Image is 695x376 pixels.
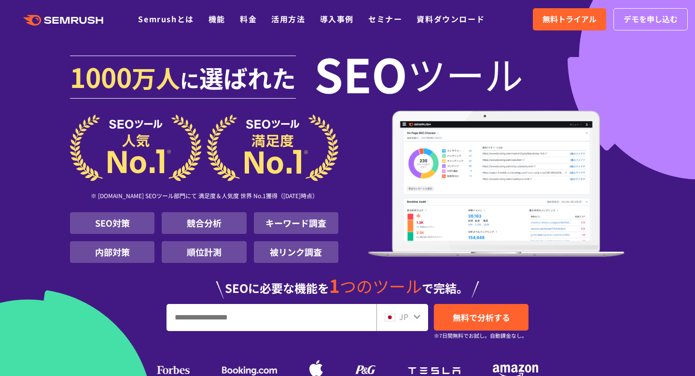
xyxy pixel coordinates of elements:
span: 無料で分析する [453,311,510,323]
input: URL、キーワードを入力してください [167,304,376,331]
span: JP [399,311,408,322]
a: セミナー [368,13,402,25]
span: で完結。 [422,279,468,296]
span: デモを申し込む [624,13,678,26]
span: ツール [407,54,523,93]
div: ※ [DOMAIN_NAME] SEOツール部門にて 満足度＆人気度 世界 No.1獲得（[DATE]時点） [70,181,338,212]
span: に [180,66,199,94]
a: 無料で分析する [434,304,528,331]
span: 1 [329,272,340,298]
li: 競合分析 [162,212,246,234]
li: 被リンク調査 [254,241,338,263]
li: SEO対策 [70,212,154,234]
span: 選ばれた [199,60,296,95]
small: ※7日間無料でお試し。自動課金なし。 [434,331,527,340]
a: 無料トライアル [533,8,606,30]
span: つのツール [340,274,422,298]
li: キーワード調査 [254,212,338,234]
span: 無料トライアル [542,13,597,26]
span: 万人 [132,60,180,95]
li: 内部対策 [70,241,154,263]
a: 資料ダウンロード [417,13,485,25]
a: Semrushとは [138,13,194,25]
a: 料金 [240,13,257,25]
a: デモを申し込む [613,8,688,30]
li: 順位計測 [162,241,246,263]
span: SEO [314,54,407,93]
a: 活用方法 [271,13,305,25]
div: SEOに必要な機能を [70,267,625,299]
a: 機能 [208,13,225,25]
span: 1000 [70,57,132,96]
a: 導入事例 [320,13,354,25]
